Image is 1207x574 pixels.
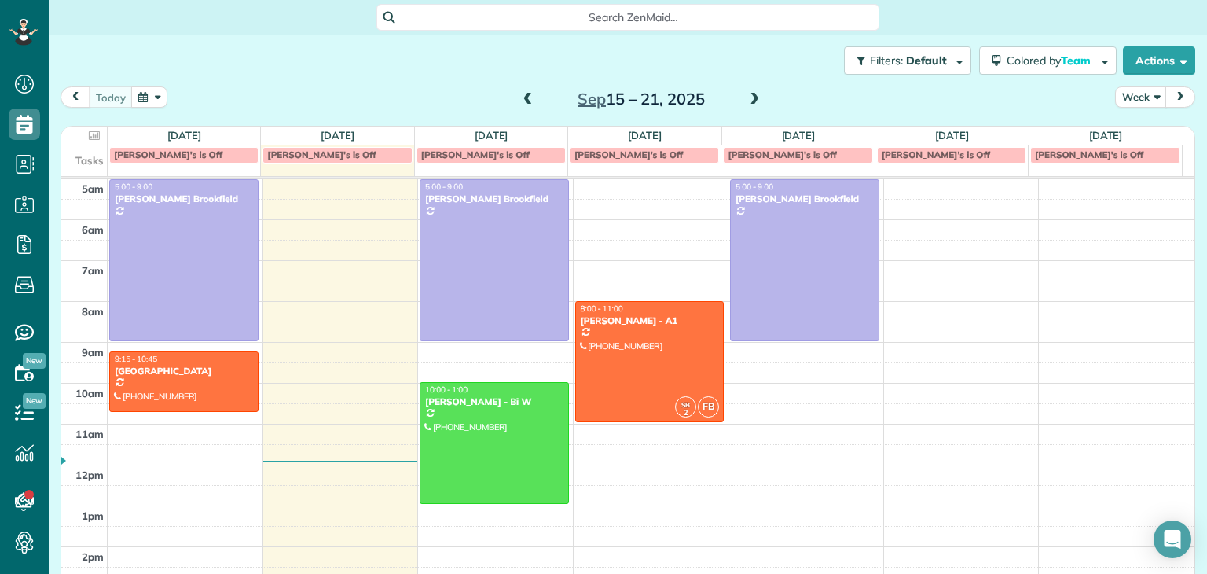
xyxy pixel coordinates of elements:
button: Actions [1123,46,1195,75]
button: next [1165,86,1195,108]
span: 5:00 - 9:00 [115,182,152,192]
a: [DATE] [628,129,662,142]
span: 10am [75,387,104,399]
span: 11am [75,428,104,440]
span: 10:00 - 1:00 [425,385,468,395]
span: [PERSON_NAME]'s is Off [267,149,376,160]
span: [PERSON_NAME]'s is Off [1035,149,1143,160]
span: Team [1061,53,1093,68]
span: 5:00 - 9:00 [425,182,463,192]
button: Week [1115,86,1167,108]
div: Open Intercom Messenger [1154,521,1191,558]
button: Filters: Default [844,46,971,75]
span: 1pm [82,510,104,522]
span: Default [906,53,948,68]
a: [DATE] [782,129,816,142]
span: [PERSON_NAME]'s is Off [574,149,683,160]
a: [DATE] [475,129,508,142]
button: Colored byTeam [979,46,1117,75]
a: [DATE] [167,129,201,142]
small: 2 [676,406,695,421]
span: New [23,353,46,369]
span: [PERSON_NAME]'s is Off [728,149,836,160]
button: today [89,86,133,108]
a: [DATE] [1089,129,1123,142]
span: [PERSON_NAME]'s is Off [882,149,990,160]
span: Colored by [1007,53,1096,68]
span: [PERSON_NAME]'s is Off [421,149,530,160]
span: FB [698,396,719,418]
span: New [23,393,46,409]
div: [PERSON_NAME] Brookfield [735,193,875,204]
span: 9:15 - 10:45 [115,354,157,364]
div: [PERSON_NAME] Brookfield [114,193,254,204]
div: [PERSON_NAME] - Bi W [424,396,564,407]
span: SB [681,400,690,409]
h2: 15 – 21, 2025 [543,90,739,108]
span: 8am [82,305,104,318]
span: Filters: [870,53,903,68]
span: 6am [82,223,104,236]
span: 9am [82,346,104,359]
a: [DATE] [935,129,969,142]
span: Sep [578,89,606,109]
span: 8:00 - 11:00 [581,304,623,314]
div: [PERSON_NAME] - A1 [580,315,720,326]
div: [GEOGRAPHIC_DATA] [114,366,254,377]
a: Filters: Default [836,46,971,75]
span: 7am [82,264,104,277]
span: 5am [82,182,104,195]
div: [PERSON_NAME] Brookfield [424,193,564,204]
a: [DATE] [321,129,354,142]
span: [PERSON_NAME]'s is Off [114,149,222,160]
span: 12pm [75,469,104,481]
span: 5:00 - 9:00 [736,182,773,192]
span: 2pm [82,550,104,563]
button: prev [61,86,90,108]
